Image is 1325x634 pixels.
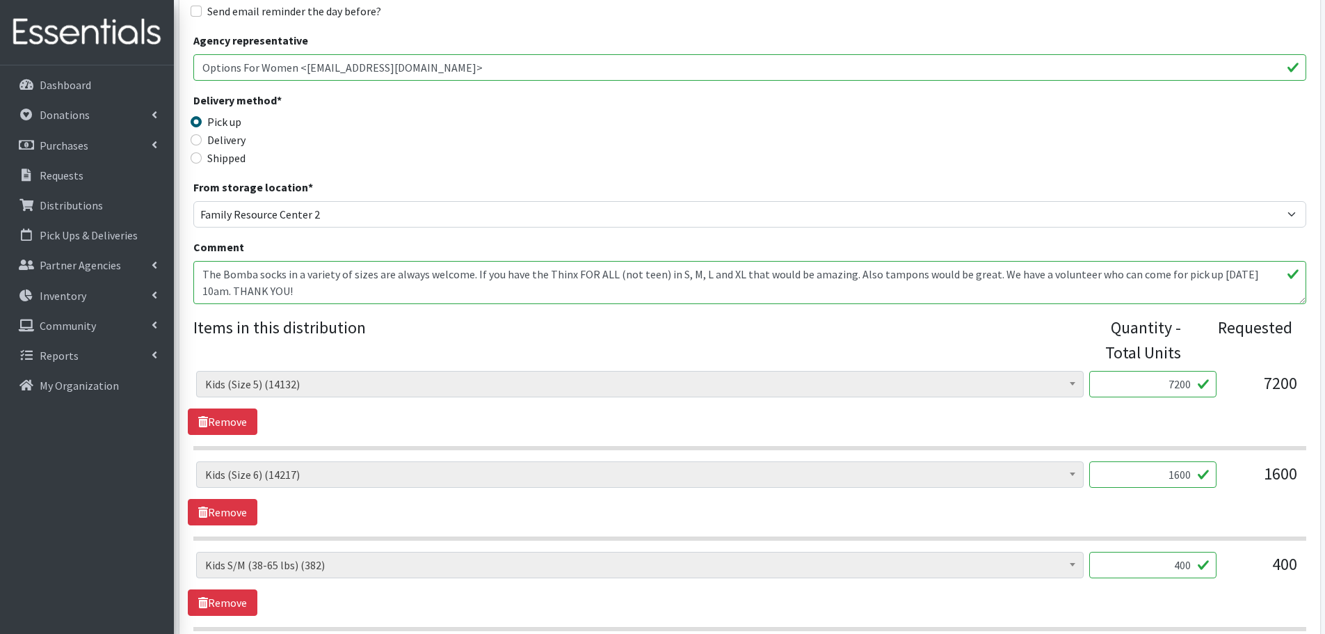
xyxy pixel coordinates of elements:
[40,198,103,212] p: Distributions
[1228,371,1297,409] div: 7200
[6,372,168,399] a: My Organization
[188,499,257,525] a: Remove
[205,555,1075,575] span: Kids S/M (38-65 lbs) (382)
[205,465,1075,484] span: Kids (Size 6) (14217)
[193,179,313,196] label: From storage location
[6,9,168,56] img: HumanEssentials
[1195,315,1292,365] div: Requested
[1089,371,1216,397] input: Quantity
[277,93,282,107] abbr: required
[193,92,472,113] legend: Delivery method
[1084,315,1181,365] div: Quantity - Total Units
[188,589,257,616] a: Remove
[6,342,168,370] a: Reports
[308,180,313,194] abbr: required
[6,191,168,219] a: Distributions
[205,374,1075,394] span: Kids (Size 5) (14132)
[196,371,1084,397] span: Kids (Size 5) (14132)
[207,150,246,166] label: Shipped
[193,261,1306,304] textarea: The Bomba socks in a variety of sizes are always welcome. If you have the Thinx FOR ALL (not teen...
[193,32,308,49] label: Agency representative
[196,461,1084,488] span: Kids (Size 6) (14217)
[207,132,246,148] label: Delivery
[1228,461,1297,499] div: 1600
[6,161,168,189] a: Requests
[40,138,88,152] p: Purchases
[6,101,168,129] a: Donations
[6,132,168,159] a: Purchases
[196,552,1084,578] span: Kids S/M (38-65 lbs) (382)
[1089,461,1216,488] input: Quantity
[207,113,241,130] label: Pick up
[40,228,138,242] p: Pick Ups & Deliveries
[6,71,168,99] a: Dashboard
[40,319,96,333] p: Community
[1089,552,1216,578] input: Quantity
[40,168,83,182] p: Requests
[6,312,168,340] a: Community
[193,315,1084,360] legend: Items in this distribution
[1228,552,1297,589] div: 400
[6,221,168,249] a: Pick Ups & Deliveries
[188,409,257,435] a: Remove
[40,108,90,122] p: Donations
[40,349,79,363] p: Reports
[40,258,121,272] p: Partner Agencies
[40,78,91,92] p: Dashboard
[40,289,86,303] p: Inventory
[40,379,119,393] p: My Organization
[207,3,381,19] label: Send email reminder the day before?
[6,282,168,310] a: Inventory
[6,251,168,279] a: Partner Agencies
[193,239,244,255] label: Comment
